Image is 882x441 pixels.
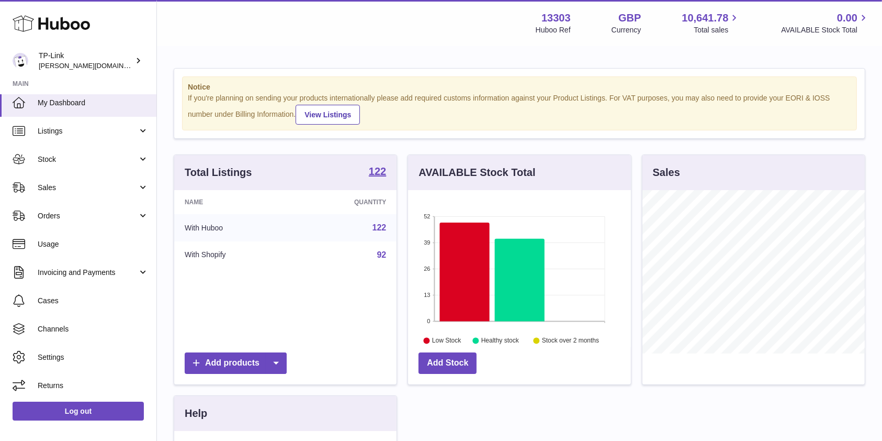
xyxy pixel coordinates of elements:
[653,166,680,180] h3: Sales
[541,11,571,25] strong: 13303
[38,155,138,164] span: Stock
[13,53,28,69] img: susie.li@tp-link.com
[427,318,431,324] text: 0
[38,296,149,306] span: Cases
[419,352,477,374] a: Add Stock
[38,126,138,136] span: Listings
[781,25,869,35] span: AVAILABLE Stock Total
[837,11,857,25] span: 0.00
[39,61,264,70] span: [PERSON_NAME][DOMAIN_NAME][EMAIL_ADDRESS][DOMAIN_NAME]
[174,214,294,241] td: With Huboo
[38,183,138,193] span: Sales
[38,98,149,108] span: My Dashboard
[432,337,461,344] text: Low Stock
[185,166,252,180] h3: Total Listings
[38,268,138,278] span: Invoicing and Payments
[377,250,387,259] a: 92
[369,166,386,179] a: 122
[372,223,387,232] a: 122
[542,337,599,344] text: Stock over 2 months
[694,25,740,35] span: Total sales
[419,166,535,180] h3: AVAILABLE Stock Total
[424,292,431,298] text: 13
[38,211,138,221] span: Orders
[781,11,869,35] a: 0.00 AVAILABLE Stock Total
[38,381,149,391] span: Returns
[38,239,149,249] span: Usage
[188,82,851,92] strong: Notice
[296,105,360,125] a: View Listings
[174,241,294,269] td: With Shopify
[682,11,740,35] a: 10,641.78 Total sales
[536,25,571,35] div: Huboo Ref
[13,402,144,421] a: Log out
[424,266,431,272] text: 26
[38,324,149,334] span: Channels
[424,213,431,219] text: 52
[369,166,386,177] strong: 122
[612,25,641,35] div: Currency
[618,11,641,25] strong: GBP
[174,190,294,214] th: Name
[424,239,431,246] text: 39
[38,352,149,362] span: Settings
[682,11,728,25] span: 10,641.78
[294,190,397,214] th: Quantity
[39,51,133,71] div: TP-Link
[185,352,287,374] a: Add products
[188,93,851,125] div: If you're planning on sending your products internationally please add required customs informati...
[185,406,207,421] h3: Help
[481,337,519,344] text: Healthy stock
